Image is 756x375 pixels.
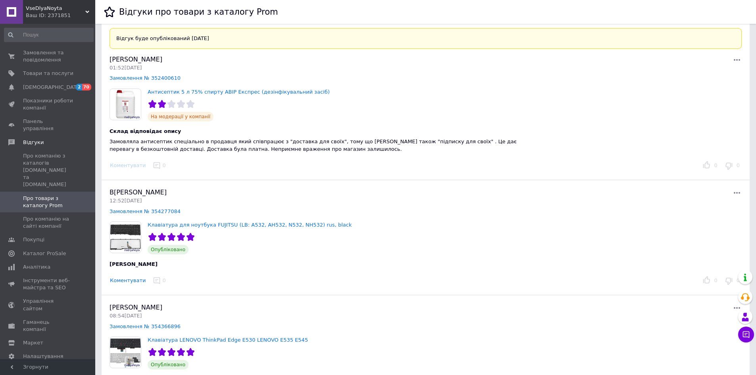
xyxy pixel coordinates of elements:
span: Аналітика [23,263,50,271]
div: Ваш ID: 2371851 [26,12,95,19]
span: 01:52[DATE] [110,65,142,71]
span: Панель управління [23,118,73,132]
span: Покупці [23,236,44,243]
span: Управління сайтом [23,298,73,312]
input: Пошук [4,28,94,42]
a: Клавіатура для ноутбука FUJITSU (LB: A532, AH532, N532, NH532) rus, black [148,222,352,228]
span: В[PERSON_NAME] [110,188,167,196]
h1: Відгуки про товари з каталогу Prom [119,7,278,17]
span: 70 [82,84,91,90]
span: [PERSON_NAME] [110,56,162,63]
span: На модерації у компанії [148,112,214,121]
span: Показники роботи компанії [23,97,73,112]
span: Налаштування [23,353,63,360]
span: Замовляла антисептик спеціально в продавця який співпрацює з "доставка для своїх", тому що [PERSO... [110,138,517,152]
span: 08:54[DATE] [110,313,142,319]
a: Клавіатура LENOVO ThinkPad Edge E530 LENOVO E535 E545 [148,337,308,343]
span: Про товари з каталогу Prom [23,195,73,209]
button: Коментувати [110,277,146,285]
span: Опубліковано [148,360,189,369]
span: Про компанію на сайті компанії [23,215,73,230]
span: Опубліковано [148,245,189,254]
a: Замовлення № 354366896 [110,323,181,329]
button: Чат з покупцем [738,327,754,342]
span: Гаманець компанії [23,319,73,333]
span: [PERSON_NAME] [110,304,162,311]
span: [PERSON_NAME] [110,261,158,267]
span: Замовлення та повідомлення [23,49,73,63]
span: Про компанію з каталогів [DOMAIN_NAME] та [DOMAIN_NAME] [23,152,73,188]
img: Клавіатура LENOVO ThinkPad Edge E530 LENOVO E535 E545 [110,337,141,368]
span: 2 [76,84,82,90]
img: Клавіатура для ноутбука FUJITSU (LB: A532, AH532, N532, NH532) rus, black [110,222,141,253]
span: Склад відповідає опису [110,128,181,134]
div: Відгук буде опублікований [DATE] [110,28,742,49]
a: Замовлення № 354277084 [110,208,181,214]
a: Антисептик 5 л 75% спирту АВІР Експрес (дезінфікувальний засіб) [148,89,330,95]
span: [DEMOGRAPHIC_DATA] [23,84,82,91]
span: VseDlyaNoyta [26,5,85,12]
span: Відгуки [23,139,44,146]
img: Антисептик 5 л 75% спирту АВІР Експрес (дезінфікувальний засіб) [110,89,141,120]
span: Маркет [23,339,43,346]
span: Каталог ProSale [23,250,66,257]
span: Інструменти веб-майстра та SEO [23,277,73,291]
span: Товари та послуги [23,70,73,77]
a: Замовлення № 352400610 [110,75,181,81]
span: 12:52[DATE] [110,198,142,204]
